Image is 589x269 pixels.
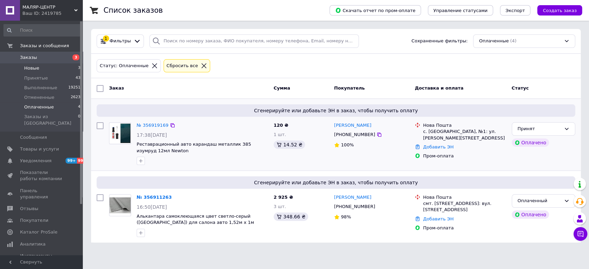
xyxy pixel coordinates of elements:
[423,216,453,221] a: Добавить ЭН
[20,253,64,265] span: Инструменты вебмастера и SEO
[334,194,371,201] a: [PERSON_NAME]
[274,213,308,221] div: 348.66 ₴
[137,132,167,138] span: 17:38[DATE]
[109,123,131,143] img: Фото товару
[274,85,290,91] span: Сумма
[423,194,506,200] div: Нова Пошта
[543,8,577,13] span: Создать заказ
[137,204,167,210] span: 16:50[DATE]
[20,43,69,49] span: Заказы и сообщения
[537,5,582,15] button: Создать заказ
[24,114,78,126] span: Заказы из [GEOGRAPHIC_DATA]
[510,38,516,43] span: (4)
[137,123,168,128] a: № 356919169
[20,134,47,141] span: Сообщения
[99,179,572,186] span: Сгенерируйте или добавьте ЭН в заказ, чтобы получить оплату
[98,62,150,70] div: Статус: Оплаченные
[104,6,163,14] h1: Список заказов
[109,85,124,91] span: Заказ
[334,85,365,91] span: Покупатель
[423,122,506,128] div: Нова Пошта
[109,197,131,214] img: Фото товару
[99,107,572,114] span: Сгенерируйте или добавьте ЭН в заказ, чтобы получить оплату
[334,122,371,129] a: [PERSON_NAME]
[423,144,453,149] a: Добавить ЭН
[274,132,286,137] span: 1 шт.
[330,5,421,15] button: Скачать отчет по пром-оплате
[76,75,80,81] span: 43
[149,34,359,48] input: Поиск по номеру заказа, ФИО покупателя, номеру телефона, Email, номеру накладной
[20,229,57,235] span: Каталог ProSale
[20,217,48,224] span: Покупатели
[24,75,48,81] span: Принятые
[72,54,79,60] span: 3
[109,194,131,216] a: Фото товару
[415,85,463,91] span: Доставка и оплата
[573,227,587,241] button: Чат с покупателем
[341,142,354,147] span: 100%
[274,141,305,149] div: 14.52 ₴
[333,202,376,211] div: [PHONE_NUMBER]
[20,241,46,247] span: Аналитика
[78,104,80,110] span: 4
[518,125,561,133] div: Принят
[479,38,509,44] span: Оплаченные
[103,35,109,42] div: 1
[433,8,488,13] span: Управление статусами
[24,104,54,110] span: Оплаченные
[20,188,64,200] span: Панель управления
[22,4,74,10] span: МАЛЯР-ЦЕНТР
[78,65,80,71] span: 3
[3,24,81,37] input: Поиск
[505,8,525,13] span: Экспорт
[423,153,506,159] div: Пром-оплата
[110,38,131,44] span: Фильтры
[518,197,561,205] div: Оплаченный
[71,94,80,101] span: 2623
[274,123,288,128] span: 120 ₴
[165,62,199,70] div: Сбросить все
[78,114,80,126] span: 0
[512,85,529,91] span: Статус
[423,200,506,213] div: смт. [STREET_ADDRESS]: вул. [STREET_ADDRESS]
[109,122,131,144] a: Фото товару
[341,214,351,219] span: 98%
[500,5,530,15] button: Экспорт
[24,94,54,101] span: Отмененные
[137,195,172,200] a: № 356911263
[335,7,415,13] span: Скачать отчет по пром-оплате
[137,214,254,225] a: Алькантара самоклеющаяся цвет светло-серый ([GEOGRAPHIC_DATA]) для салона авто 1,52м х 1м
[77,158,88,164] span: 99+
[68,85,80,91] span: 19251
[423,225,506,231] div: Пром-оплата
[20,206,38,212] span: Отзывы
[20,54,37,61] span: Заказы
[20,169,64,182] span: Показатели работы компании
[530,8,582,13] a: Создать заказ
[274,204,286,209] span: 3 шт.
[20,158,51,164] span: Уведомления
[512,210,549,219] div: Оплачено
[512,138,549,147] div: Оплачено
[137,142,251,153] a: Реставрационный авто карандаш металлик 385 изумруд 12мл Newton
[411,38,468,44] span: Сохраненные фильтры:
[66,158,77,164] span: 99+
[22,10,83,17] div: Ваш ID: 2419785
[24,85,57,91] span: Выполненные
[274,195,293,200] span: 2 925 ₴
[20,146,59,152] span: Товары и услуги
[428,5,493,15] button: Управление статусами
[24,65,39,71] span: Новые
[333,130,376,139] div: [PHONE_NUMBER]
[423,128,506,141] div: с. [GEOGRAPHIC_DATA], №1: ул. [PERSON_NAME][STREET_ADDRESS]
